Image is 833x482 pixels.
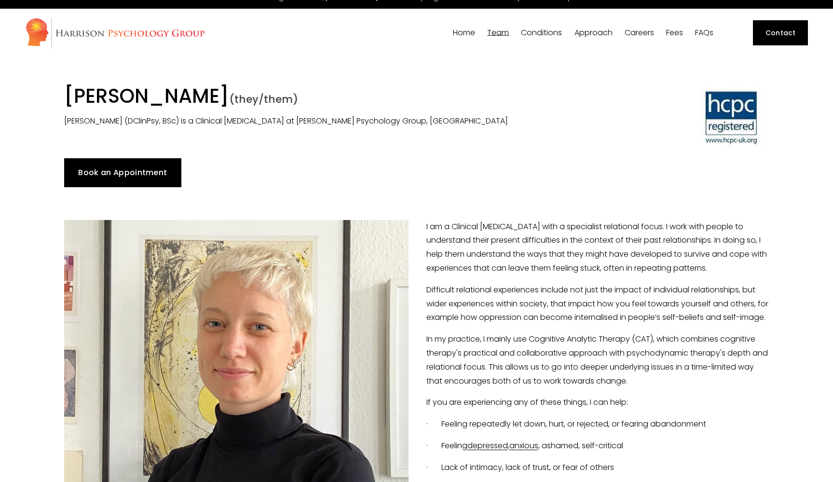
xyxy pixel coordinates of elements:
p: · Lack of intimacy, lack of trust, or fear of others [64,461,769,475]
img: Harrison Psychology Group [25,17,205,49]
a: depressed [467,440,508,451]
a: Contact [753,20,808,45]
p: Difficult relational experiences include not just the impact of individual relationships, but wid... [64,283,769,325]
a: folder dropdown [521,28,562,38]
p: · Feeling repeatedly let down, hurt, or rejected, or fearing abandonment [64,417,769,431]
a: Home [453,28,475,38]
p: In my practice, I mainly use Cognitive Analytic Therapy (CAT), which combines cognitive therapy's... [64,332,769,388]
a: Book an Appointment [64,158,181,187]
a: anxious [509,440,538,451]
a: folder dropdown [487,28,509,38]
p: I am a Clinical [MEDICAL_DATA] with a specialist relational focus. I work with people to understa... [64,220,769,275]
p: If you are experiencing any of these things, I can help: [64,396,769,410]
a: FAQs [695,28,713,38]
span: Team [487,29,509,37]
p: [PERSON_NAME] (DClinPsy, BSc) is a Clinical [MEDICAL_DATA] at [PERSON_NAME] Psychology Group, [GE... [64,114,588,128]
a: Fees [666,28,683,38]
span: Conditions [521,29,562,37]
span: Approach [574,29,613,37]
a: folder dropdown [574,28,613,38]
p: · Feeling , , ashamed, self-critical [64,439,769,453]
h1: [PERSON_NAME] [64,84,588,111]
span: (they/them) [229,92,298,107]
a: Careers [625,28,654,38]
